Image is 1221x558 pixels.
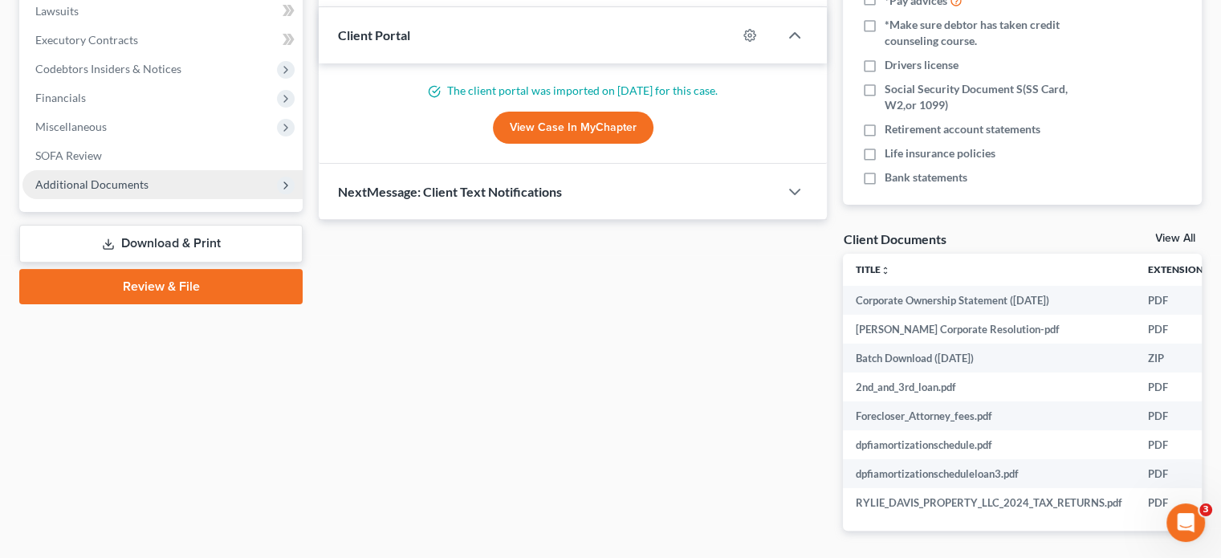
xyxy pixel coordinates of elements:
[881,266,890,275] i: unfold_more
[338,184,562,199] span: NextMessage: Client Text Notifications
[35,177,149,191] span: Additional Documents
[1166,503,1205,542] iframe: Intercom live chat
[843,430,1135,459] td: dpfiamortizationschedule.pdf
[35,149,102,162] span: SOFA Review
[493,112,653,144] a: View Case in MyChapter
[35,62,181,75] span: Codebtors Insiders & Notices
[843,401,1135,430] td: Forecloser_Attorney_fees.pdf
[338,83,808,99] p: The client portal was imported on [DATE] for this case.
[843,315,1135,344] td: [PERSON_NAME] Corporate Resolution-pdf
[35,120,107,133] span: Miscellaneous
[885,57,958,73] span: Drivers license
[843,373,1135,401] td: 2nd_and_3rd_loan.pdf
[22,141,303,170] a: SOFA Review
[885,121,1040,137] span: Retirement account statements
[35,4,79,18] span: Lawsuits
[885,169,967,185] span: Bank statements
[35,33,138,47] span: Executory Contracts
[885,17,1098,49] span: *Make sure debtor has taken credit counseling course.
[843,230,946,247] div: Client Documents
[843,286,1135,315] td: Corporate Ownership Statement ([DATE])
[843,459,1135,488] td: dpfiamortizationscheduleloan3.pdf
[19,225,303,263] a: Download & Print
[35,91,86,104] span: Financials
[885,145,995,161] span: Life insurance policies
[1199,503,1212,516] span: 3
[338,27,410,43] span: Client Portal
[843,344,1135,373] td: Batch Download ([DATE])
[22,26,303,55] a: Executory Contracts
[885,81,1098,113] span: Social Security Document S(SS Card, W2,or 1099)
[843,488,1135,517] td: RYLIE_DAVIS_PROPERTY_LLC_2024_TAX_RETURNS.pdf
[1155,233,1195,244] a: View All
[19,269,303,304] a: Review & File
[1148,263,1213,275] a: Extensionunfold_more
[856,263,890,275] a: Titleunfold_more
